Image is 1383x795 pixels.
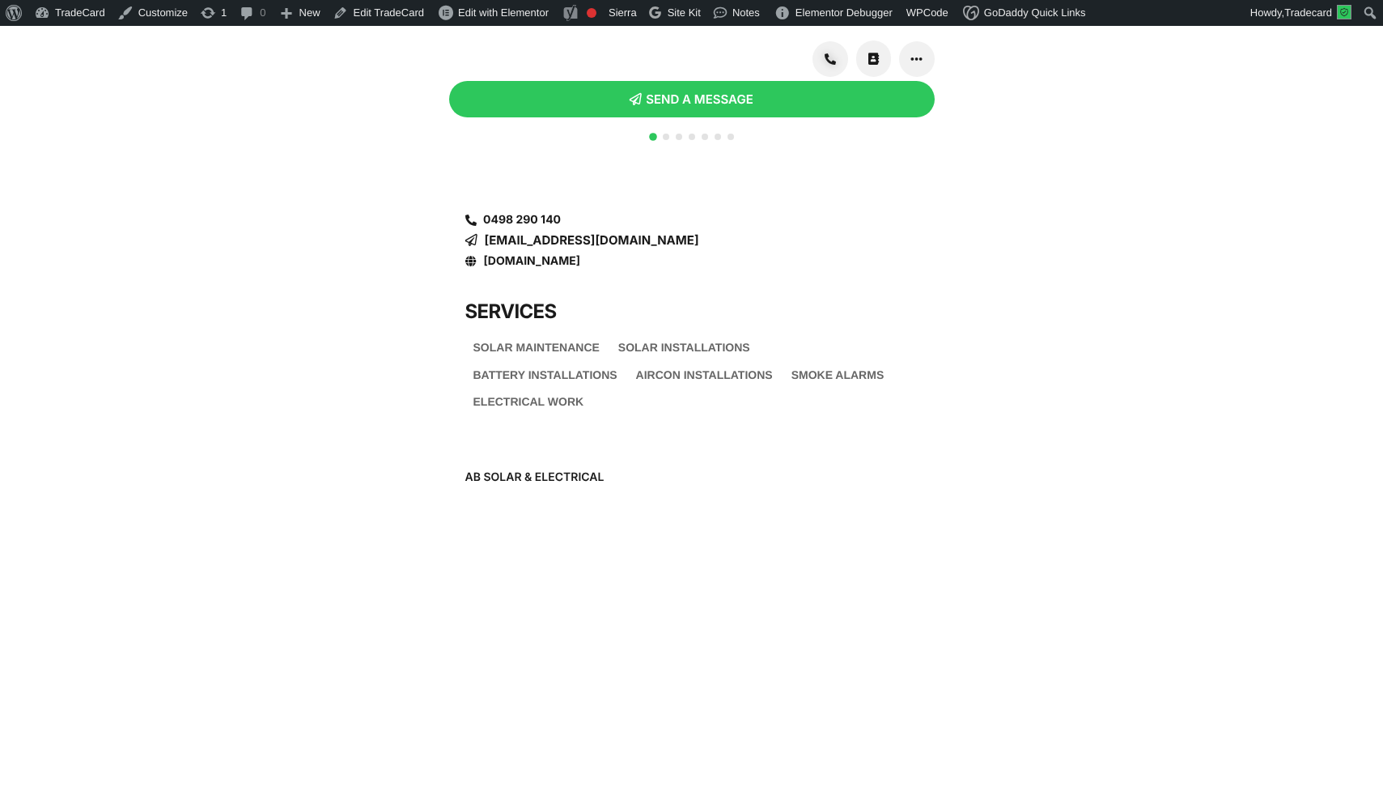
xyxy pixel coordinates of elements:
span: Go to slide 2 [663,134,669,140]
span: Go to slide 3 [676,134,682,140]
span: Edit with Elementor [458,6,549,19]
span: Go to slide 4 [689,134,695,140]
div: Smoke Alarms [783,363,893,387]
div: Electrical Work [465,390,592,414]
span: SEND A MESSAGE [646,93,753,105]
span: Go to slide 5 [702,134,708,140]
div: Aircon Installations [628,363,781,387]
div: Battery Installations [465,363,626,387]
a: SEND A MESSAGE [449,81,935,117]
h6: AB Solar & Electrical [465,470,723,486]
span: [EMAIL_ADDRESS][DOMAIN_NAME] [485,234,699,246]
div: Focus keyphrase not set [587,8,596,18]
span: Go to slide 1 [649,133,657,141]
span: Go to slide 7 [728,134,734,140]
span: Tradecard [1284,6,1332,19]
span: 0498 290 140 [479,215,561,226]
h3: SERVICES [465,300,723,324]
div: Solar Installations [610,336,758,359]
span: Site Kit [668,6,701,19]
span: Go to slide 6 [715,134,721,140]
span: [DOMAIN_NAME] [484,254,581,268]
div: Solar Maintenance [465,336,608,359]
a: [EMAIL_ADDRESS][DOMAIN_NAME] [465,234,699,246]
